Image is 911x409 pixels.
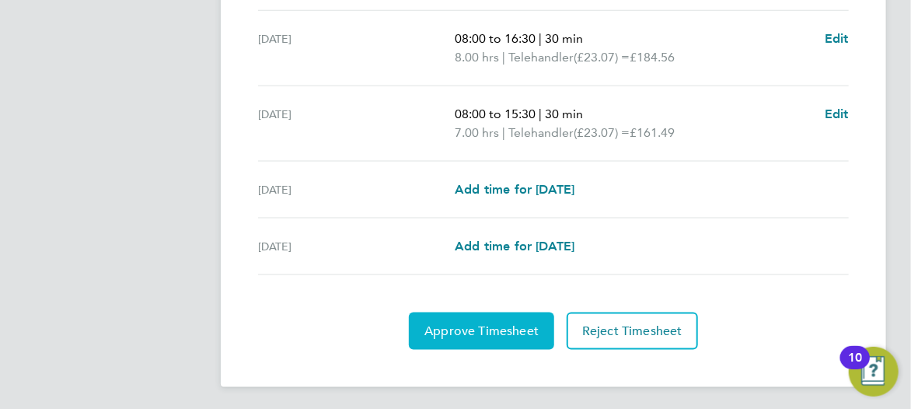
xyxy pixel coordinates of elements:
span: Telehandler [508,48,574,67]
a: Add time for [DATE] [455,180,574,199]
span: 7.00 hrs [455,125,499,140]
a: Edit [825,105,849,124]
span: 8.00 hrs [455,50,499,65]
button: Approve Timesheet [409,313,554,350]
span: Edit [825,31,849,46]
span: | [539,107,542,121]
span: 08:00 to 16:30 [455,31,536,46]
span: £161.49 [630,125,675,140]
span: 08:00 to 15:30 [455,107,536,121]
span: Reject Timesheet [582,323,682,339]
span: Edit [825,107,849,121]
div: [DATE] [258,105,455,142]
span: 30 min [545,31,583,46]
a: Edit [825,30,849,48]
div: [DATE] [258,180,455,199]
span: | [502,50,505,65]
div: [DATE] [258,30,455,67]
span: (£23.07) = [574,125,630,140]
span: | [502,125,505,140]
button: Reject Timesheet [567,313,698,350]
span: | [539,31,542,46]
span: (£23.07) = [574,50,630,65]
a: Add time for [DATE] [455,237,574,256]
span: Telehandler [508,124,574,142]
span: Approve Timesheet [424,323,539,339]
div: [DATE] [258,237,455,256]
span: Add time for [DATE] [455,239,574,253]
span: Add time for [DATE] [455,182,574,197]
span: 30 min [545,107,583,121]
span: £184.56 [630,50,675,65]
button: Open Resource Center, 10 new notifications [849,347,899,397]
div: 10 [848,358,862,378]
